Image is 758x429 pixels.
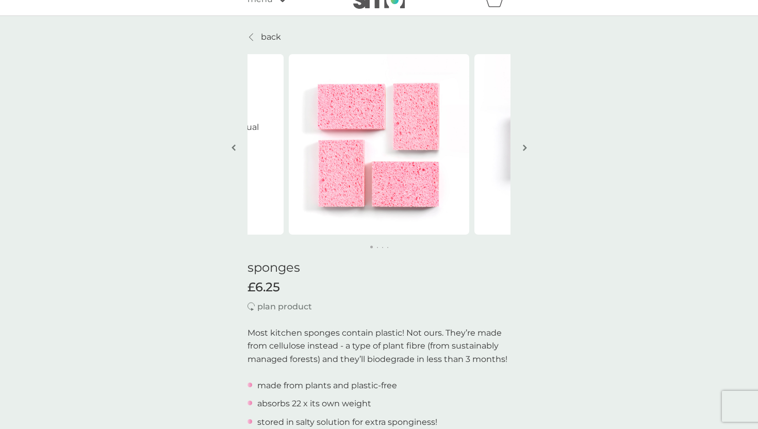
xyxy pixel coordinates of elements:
p: stored in salty solution for extra sponginess! [257,416,437,429]
img: right-arrow.svg [523,144,527,152]
img: left-arrow.svg [232,144,236,152]
p: back [261,30,281,44]
span: £6.25 [248,280,280,295]
a: back [248,30,281,44]
p: absorbs 22 x its own weight [257,397,371,410]
p: plan product [257,300,312,313]
h1: sponges [248,260,510,275]
p: made from plants and plastic-free [257,379,397,392]
p: Most kitchen sponges contain plastic! Not ours. They’re made from cellulose instead - a type of p... [248,326,510,366]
